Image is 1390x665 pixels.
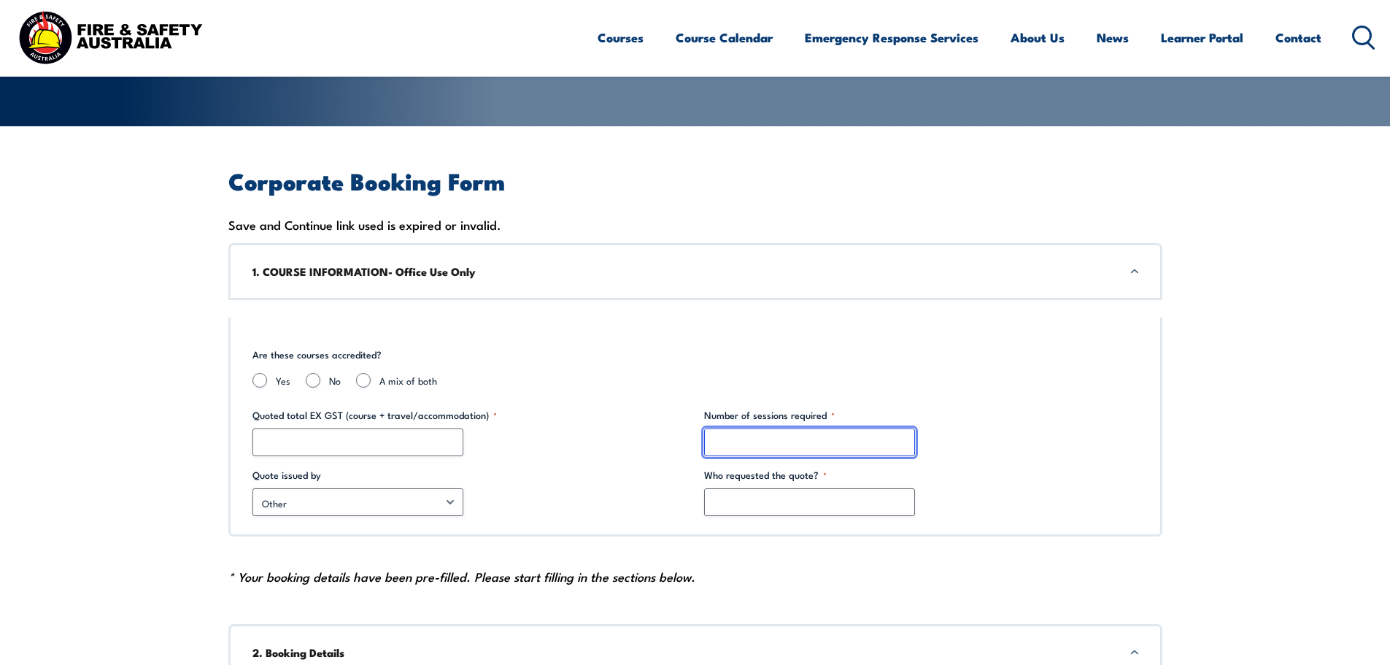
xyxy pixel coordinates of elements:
a: About Us [1011,18,1065,57]
h3: 1. COURSE INFORMATION- Office Use Only [252,264,1138,280]
a: Course Calendar [676,18,773,57]
a: Courses [598,18,644,57]
label: No [329,373,341,388]
div: 1. COURSE INFORMATION- Office Use Only [228,318,1162,537]
label: Who requested the quote? [704,468,1138,483]
em: * Your booking details have been pre-filled. Please start filling in the sections below. [228,567,695,585]
h2: Corporate Booking Form [228,170,1162,191]
h3: 2. Booking Details [252,645,1138,661]
div: 1. COURSE INFORMATION- Office Use Only [228,243,1162,300]
a: News [1097,18,1129,57]
label: A mix of both [379,373,437,388]
div: Save and Continue link used is expired or invalid. [228,214,1162,236]
label: Number of sessions required [704,408,1138,423]
label: Quoted total EX GST (course + travel/accommodation) [252,408,687,423]
a: Contact [1275,18,1321,57]
legend: Are these courses accredited? [252,347,382,362]
a: Learner Portal [1161,18,1243,57]
label: Yes [276,373,290,388]
label: Quote issued by [252,468,687,483]
a: Emergency Response Services [805,18,978,57]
